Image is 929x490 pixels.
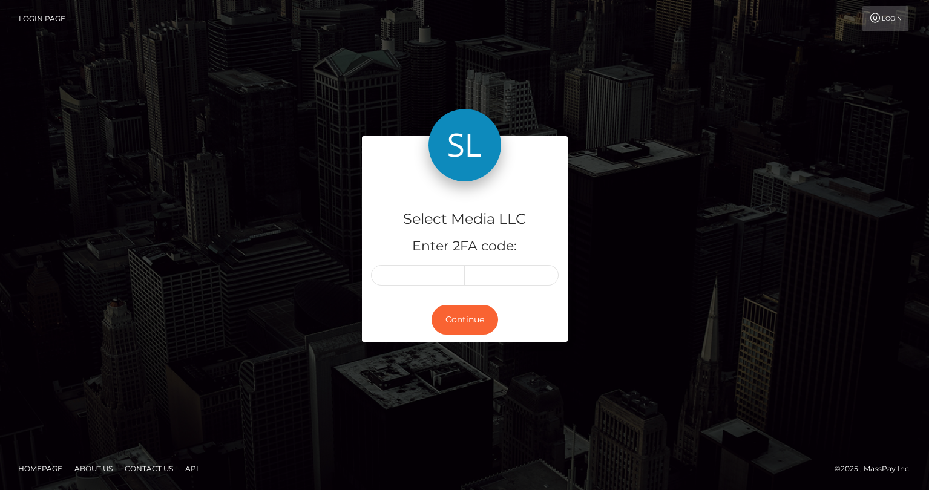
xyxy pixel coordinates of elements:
img: Select Media LLC [428,109,501,181]
h4: Select Media LLC [371,209,559,230]
a: API [180,459,203,478]
a: Login [862,6,908,31]
a: Contact Us [120,459,178,478]
div: © 2025 , MassPay Inc. [835,462,920,475]
a: Homepage [13,459,67,478]
a: About Us [70,459,117,478]
button: Continue [432,305,498,335]
h5: Enter 2FA code: [371,237,559,256]
a: Login Page [19,6,65,31]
